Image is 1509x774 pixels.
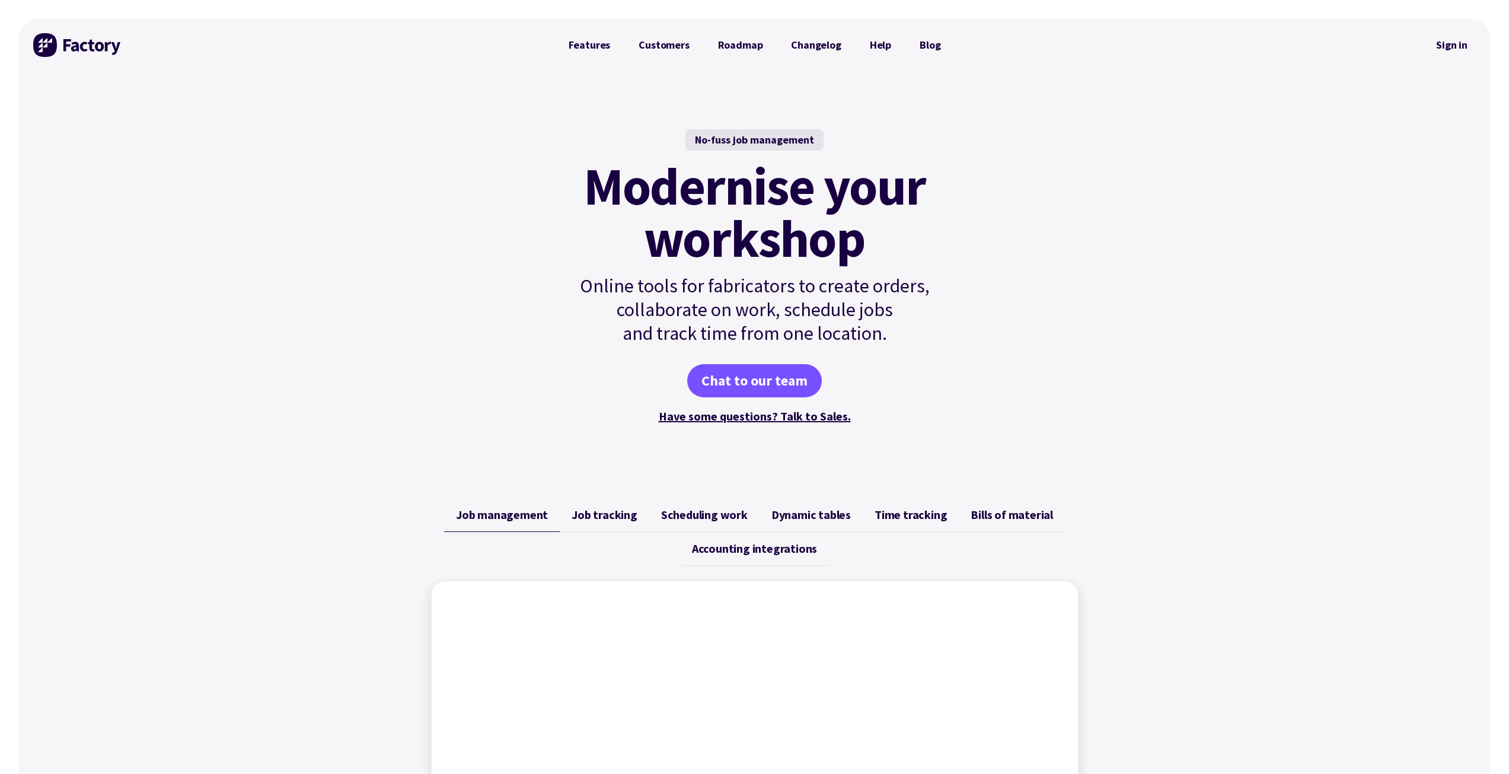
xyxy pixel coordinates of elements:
a: Chat to our team [687,364,822,397]
a: Have some questions? Talk to Sales. [659,409,851,423]
span: Job management [456,508,548,522]
a: Help [856,33,905,57]
a: Blog [905,33,955,57]
img: Factory [33,33,122,57]
nav: Secondary Navigation [1428,31,1476,59]
span: Job tracking [572,508,637,522]
a: Sign in [1428,31,1476,59]
mark: Modernise your workshop [583,160,926,265]
a: Customers [624,33,703,57]
a: Features [554,33,625,57]
span: Accounting integrations [692,542,817,556]
span: Time tracking [875,508,947,522]
span: Bills of material [971,508,1053,522]
span: Dynamic tables [771,508,851,522]
a: Roadmap [704,33,777,57]
div: No-fuss job management [685,129,824,151]
a: Changelog [777,33,855,57]
p: Online tools for fabricators to create orders, collaborate on work, schedule jobs and track time ... [554,274,955,345]
span: Scheduling work [661,508,748,522]
nav: Primary Navigation [554,33,955,57]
